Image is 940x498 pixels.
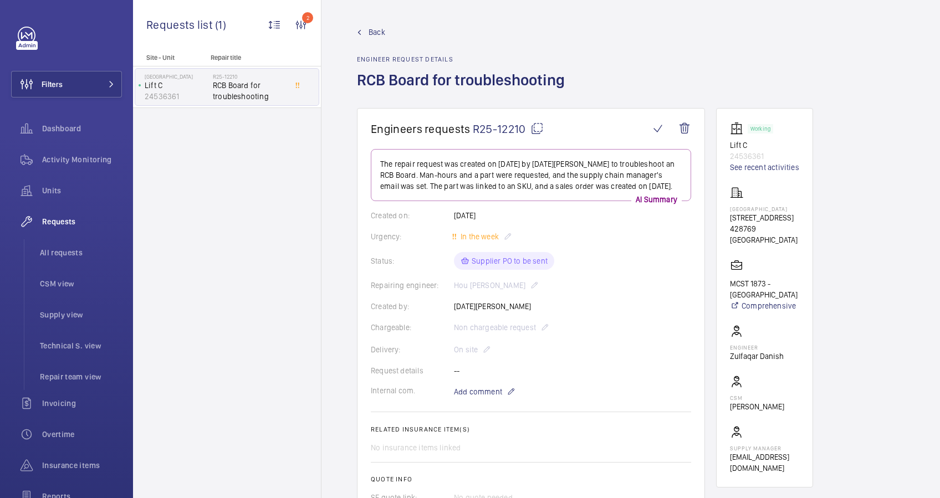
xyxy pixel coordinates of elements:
[42,154,122,165] span: Activity Monitoring
[40,247,122,258] span: All requests
[42,185,122,196] span: Units
[730,151,799,162] p: 24536361
[213,80,286,102] span: RCB Board for troubleshooting
[42,429,122,440] span: Overtime
[730,140,799,151] p: Lift C
[40,340,122,351] span: Technical S. view
[40,278,122,289] span: CSM view
[730,401,784,412] p: [PERSON_NAME]
[730,223,799,245] p: 428769 [GEOGRAPHIC_DATA]
[730,278,799,300] p: MCST 1873 - [GEOGRAPHIC_DATA]
[42,398,122,409] span: Invoicing
[11,71,122,97] button: Filters
[371,475,691,483] h2: Quote info
[213,73,286,80] h2: R25-12210
[730,300,799,311] a: Comprehensive
[730,212,799,223] p: [STREET_ADDRESS]
[211,54,284,61] p: Repair title
[473,122,544,136] span: R25-12210
[750,127,770,131] p: Working
[730,451,799,474] p: [EMAIL_ADDRESS][DOMAIN_NAME]
[42,79,63,90] span: Filters
[40,309,122,320] span: Supply view
[380,158,682,192] p: The repair request was created on [DATE] by [DATE][PERSON_NAME] to troubleshoot an RCB Board. Man...
[42,460,122,471] span: Insurance items
[369,27,385,38] span: Back
[357,70,571,108] h1: RCB Board for troubleshooting
[730,206,799,212] p: [GEOGRAPHIC_DATA]
[40,371,122,382] span: Repair team view
[133,54,206,61] p: Site - Unit
[730,445,799,451] p: Supply manager
[42,123,122,134] span: Dashboard
[730,122,748,135] img: elevator.svg
[730,394,784,401] p: CSM
[146,18,215,32] span: Requests list
[145,80,208,91] p: Lift C
[145,91,208,102] p: 24536361
[371,122,471,136] span: Engineers requests
[730,351,784,362] p: Zulfaqar Danish
[454,386,502,397] span: Add comment
[631,194,682,205] p: AI Summary
[42,216,122,227] span: Requests
[145,73,208,80] p: [GEOGRAPHIC_DATA]
[357,55,571,63] h2: Engineer request details
[730,162,799,173] a: See recent activities
[730,344,784,351] p: Engineer
[371,425,691,433] h2: Related insurance item(s)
